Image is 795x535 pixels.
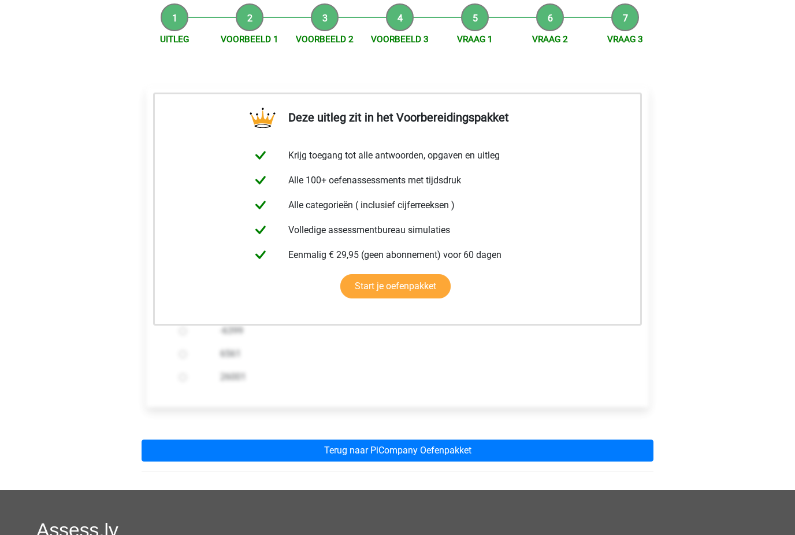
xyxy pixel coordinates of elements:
a: Start je oefenpakket [340,275,451,299]
a: Voorbeeld 2 [296,35,354,45]
a: Voorbeeld 3 [371,35,429,45]
a: Uitleg [160,35,189,45]
label: 6561 [220,348,612,361]
label: 26001 [220,371,612,385]
a: Vraag 2 [532,35,568,45]
a: Vraag 1 [457,35,493,45]
a: Voorbeeld 1 [221,35,278,45]
label: -6399 [220,324,612,338]
a: Terug naar PiCompany Oefenpakket [142,440,653,462]
a: Vraag 3 [607,35,643,45]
